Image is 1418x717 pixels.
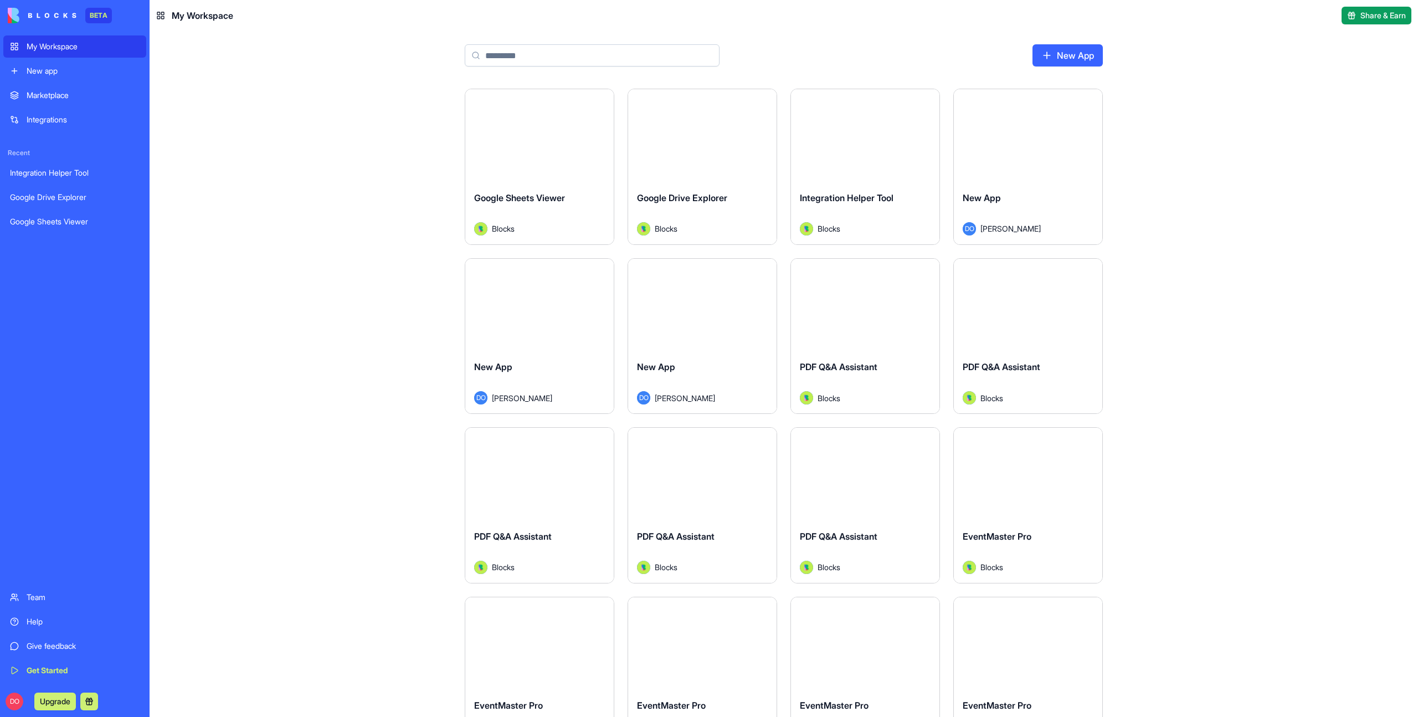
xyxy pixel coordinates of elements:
a: PDF Q&A AssistantAvatarBlocks [628,427,777,583]
div: Marketplace [27,90,140,101]
div: New app [27,65,140,76]
span: EventMaster Pro [963,531,1031,542]
img: Avatar [800,222,813,235]
img: Avatar [474,561,487,574]
div: Google Drive Explorer [10,192,140,203]
img: Avatar [963,561,976,574]
span: PDF Q&A Assistant [963,361,1040,372]
a: Get Started [3,659,146,682]
a: Google Sheets Viewer [3,211,146,233]
div: Google Sheets Viewer [10,216,140,227]
span: Blocks [492,223,515,234]
a: Upgrade [34,695,76,706]
span: PDF Q&A Assistant [800,361,877,372]
a: New app [3,60,146,82]
div: BETA [85,8,112,23]
span: EventMaster Pro [637,700,706,711]
span: PDF Q&A Assistant [800,531,877,542]
a: PDF Q&A AssistantAvatarBlocks [465,427,614,583]
div: Give feedback [27,641,140,652]
a: Integration Helper Tool [3,162,146,184]
a: My Workspace [3,35,146,58]
div: Integrations [27,114,140,125]
a: Give feedback [3,635,146,657]
span: Blocks [818,223,840,234]
a: Integration Helper ToolAvatarBlocks [790,89,940,245]
span: [PERSON_NAME] [655,392,715,404]
img: logo [8,8,76,23]
span: DO [474,391,487,404]
img: Avatar [637,222,650,235]
span: EventMaster Pro [474,700,543,711]
span: DO [637,391,650,404]
img: Avatar [637,561,650,574]
a: BETA [8,8,112,23]
button: Upgrade [34,693,76,710]
div: Help [27,616,140,627]
span: Blocks [818,392,840,404]
span: EventMaster Pro [800,700,869,711]
span: [PERSON_NAME] [492,392,552,404]
a: Help [3,611,146,633]
a: PDF Q&A AssistantAvatarBlocks [953,258,1103,414]
span: Share & Earn [1360,10,1406,21]
span: EventMaster Pro [963,700,1031,711]
span: DO [6,693,23,710]
a: Google Drive Explorer [3,186,146,208]
a: EventMaster ProAvatarBlocks [953,427,1103,583]
a: New AppDO[PERSON_NAME] [465,258,614,414]
span: Blocks [980,392,1003,404]
span: DO [963,222,976,235]
a: New AppDO[PERSON_NAME] [628,258,777,414]
span: Google Drive Explorer [637,192,727,203]
span: Google Sheets Viewer [474,192,565,203]
span: Recent [3,148,146,157]
img: Avatar [474,222,487,235]
div: My Workspace [27,41,140,52]
div: Integration Helper Tool [10,167,140,178]
a: Integrations [3,109,146,131]
button: Share & Earn [1342,7,1411,24]
span: Integration Helper Tool [800,192,893,203]
span: Blocks [818,561,840,573]
span: New App [963,192,1001,203]
span: Blocks [655,223,677,234]
span: Blocks [655,561,677,573]
img: Avatar [963,391,976,404]
span: PDF Q&A Assistant [474,531,552,542]
a: PDF Q&A AssistantAvatarBlocks [790,258,940,414]
span: New App [637,361,675,372]
span: [PERSON_NAME] [980,223,1041,234]
a: New App [1032,44,1103,66]
a: New AppDO[PERSON_NAME] [953,89,1103,245]
span: Blocks [980,561,1003,573]
a: Marketplace [3,84,146,106]
a: Google Drive ExplorerAvatarBlocks [628,89,777,245]
a: Team [3,586,146,608]
div: Team [27,592,140,603]
div: Get Started [27,665,140,676]
img: Avatar [800,391,813,404]
span: Blocks [492,561,515,573]
span: New App [474,361,512,372]
a: Google Sheets ViewerAvatarBlocks [465,89,614,245]
img: Avatar [800,561,813,574]
span: PDF Q&A Assistant [637,531,715,542]
span: My Workspace [172,9,233,22]
a: PDF Q&A AssistantAvatarBlocks [790,427,940,583]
